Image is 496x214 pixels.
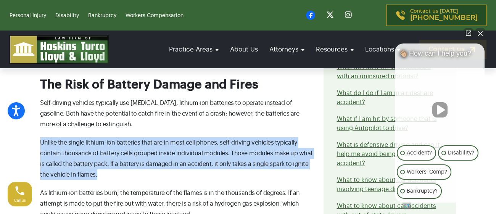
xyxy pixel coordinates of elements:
[165,39,222,60] a: Practice Areas
[312,39,358,60] a: Resources
[126,13,184,18] a: Workers Compensation
[395,49,485,61] div: 👋🏼 How can I help you?
[14,198,26,203] span: Call us
[337,90,433,105] a: What do I do if I am in a rideshare accident?
[448,148,474,158] p: Disability?
[403,203,411,209] a: Open intaker chat
[432,102,448,117] button: Unmute video
[407,187,438,196] p: Bankruptcy?
[337,142,440,166] a: What is defensive driving and can it help me avoid being in a car accident?
[361,39,404,60] a: Locations
[40,137,314,180] p: Unlike the single lithium-ion batteries that are in most cell phones, self-driving vehicles typic...
[410,14,478,22] span: [PHONE_NUMBER]
[226,39,262,60] a: About Us
[10,13,46,18] a: Personal Injury
[40,98,314,130] p: Self-driving vehicles typically use [MEDICAL_DATA], lithium-ion batteries to operate instead of g...
[55,13,79,18] a: Disability
[407,167,447,177] p: Workers' Comp?
[88,13,116,18] a: Bankruptcy
[407,148,432,158] p: Accident?
[40,77,314,92] h2: The Risk of Battery Damage and Fires
[386,5,486,26] a: Contact us [DATE][PHONE_NUMBER]
[463,28,474,39] a: Open direct chat
[410,9,478,22] p: Contact us [DATE]
[266,39,308,60] a: Attorneys
[475,28,486,39] button: Close Intaker Chat Widget
[337,177,436,192] a: What to know about car accidents involving teenage drivers
[10,35,109,64] img: logo
[337,116,437,131] a: What if I am hit by someone that is using Autopilot to drive?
